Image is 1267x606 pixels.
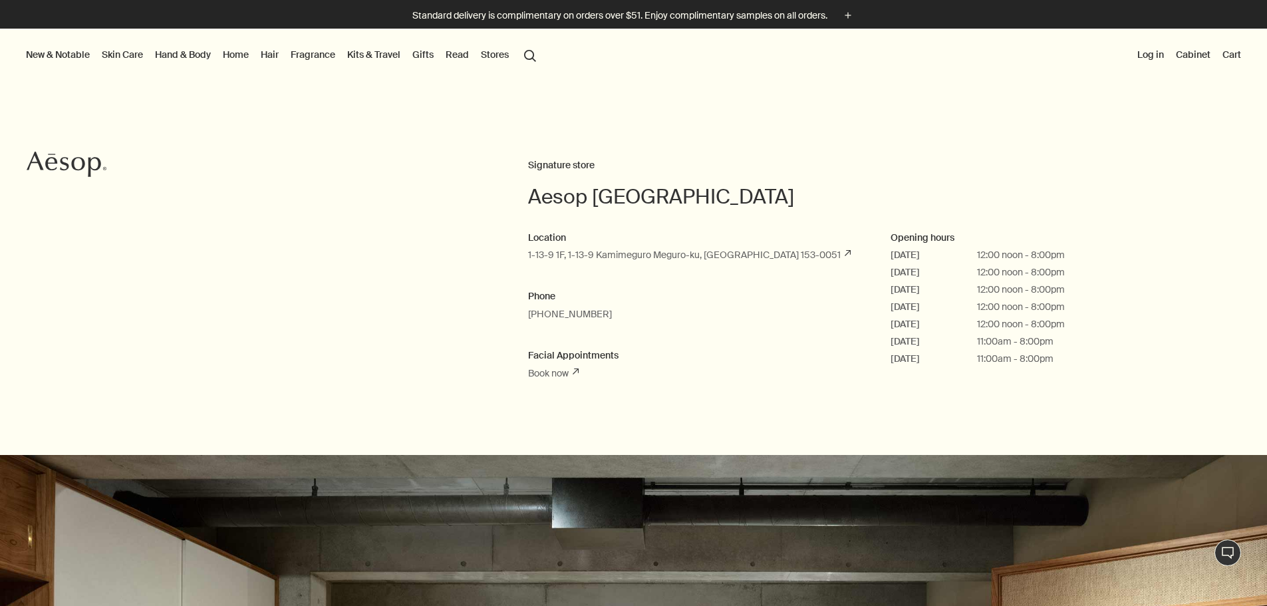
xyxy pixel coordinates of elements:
a: Aesop [23,148,110,184]
span: [DATE] [891,335,977,349]
span: [DATE] [891,317,977,331]
nav: primary [23,29,542,82]
button: Log in [1135,46,1167,63]
span: [DATE] [891,248,977,262]
span: [DATE] [891,265,977,279]
h2: Phone [528,289,865,305]
span: [DATE] [891,352,977,366]
a: Kits & Travel [345,46,403,63]
button: Open search [518,42,542,67]
a: 1-13-9 1F, 1-13-9 Kamimeguro Meguro-ku, [GEOGRAPHIC_DATA] 153-0051 [528,249,851,261]
a: Gifts [410,46,436,63]
span: [DATE] [891,300,977,314]
span: 11:00am - 8:00pm [977,335,1054,349]
a: Skin Care [99,46,146,63]
a: Fragrance [288,46,338,63]
a: Hair [258,46,281,63]
a: Hand & Body [152,46,213,63]
h2: Opening hours [891,230,1227,246]
a: Home [220,46,251,63]
button: Standard delivery is complimentary on orders over $51. Enjoy complimentary samples on all orders. [412,8,855,23]
span: 12:00 noon - 8:00pm [977,317,1065,331]
span: 12:00 noon - 8:00pm [977,300,1065,314]
a: [PHONE_NUMBER] [528,308,612,320]
a: Book now [528,367,579,379]
button: Stores [478,46,511,63]
h2: Signature store [528,158,1254,174]
h2: Facial Appointments [528,348,865,364]
span: 12:00 noon - 8:00pm [977,265,1065,279]
a: Cabinet [1173,46,1213,63]
button: Live Assistance [1214,539,1241,566]
nav: supplementary [1135,29,1244,82]
a: Read [443,46,472,63]
span: 12:00 noon - 8:00pm [977,248,1065,262]
svg: Aesop [27,151,106,178]
span: [DATE] [891,283,977,297]
button: New & Notable [23,46,92,63]
h1: Aesop [GEOGRAPHIC_DATA] [528,184,1254,210]
span: 11:00am - 8:00pm [977,352,1054,366]
p: Standard delivery is complimentary on orders over $51. Enjoy complimentary samples on all orders. [412,9,827,23]
button: Cart [1220,46,1244,63]
h2: Location [528,230,865,246]
span: 12:00 noon - 8:00pm [977,283,1065,297]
